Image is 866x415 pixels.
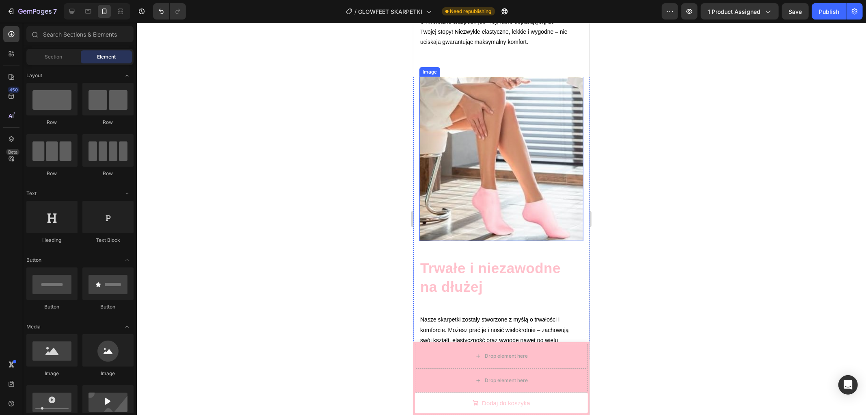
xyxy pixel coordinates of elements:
[701,3,779,20] button: 1 product assigned
[82,303,134,311] div: Button
[8,46,25,53] div: Image
[31,48,73,53] div: Domain Overview
[26,170,78,177] div: Row
[22,47,28,54] img: tab_domain_overview_orange.svg
[82,170,134,177] div: Row
[121,254,134,267] span: Toggle open
[6,149,19,155] div: Beta
[3,3,60,20] button: 7
[82,370,134,377] div: Image
[819,7,839,16] div: Publish
[13,21,19,28] img: website_grey.svg
[358,7,423,16] span: GLOWFEET SKARPETKI
[21,21,89,28] div: Domain: [DOMAIN_NAME]
[26,72,42,79] span: Layout
[26,237,78,244] div: Heading
[53,7,57,16] p: 7
[97,53,116,61] span: Element
[121,187,134,200] span: Toggle open
[90,48,137,53] div: Keywords by Traffic
[81,47,87,54] img: tab_keywords_by_traffic_grey.svg
[23,13,40,20] div: v 4.0.25
[413,23,590,415] iframe: Design area
[13,13,19,20] img: logo_orange.svg
[121,69,134,82] span: Toggle open
[153,3,186,20] div: Undo/Redo
[82,237,134,244] div: Text Block
[782,3,809,20] button: Save
[6,54,170,218] img: gempages_561172211092685909-1d643d93-a591-4f8d-a572-0b159564133a.png
[838,375,858,395] div: Open Intercom Messenger
[708,7,760,16] span: 1 product assigned
[82,119,134,126] div: Row
[7,293,155,331] span: Nasze skarpetki zostały stworzone z myślą o trwałości i komforcie. Możesz prać je i nosić wielokr...
[355,7,357,16] span: /
[789,8,802,15] span: Save
[812,3,846,20] button: Publish
[26,323,41,330] span: Media
[450,8,492,15] span: Need republishing
[26,190,37,197] span: Text
[26,370,78,377] div: Image
[26,303,78,311] div: Button
[26,256,41,264] span: Button
[26,119,78,126] div: Row
[8,87,19,93] div: 450
[45,53,63,61] span: Section
[26,26,134,42] input: Search Sections & Elements
[6,235,157,274] h2: Trwałe i niezawodne na dłużej
[121,320,134,333] span: Toggle open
